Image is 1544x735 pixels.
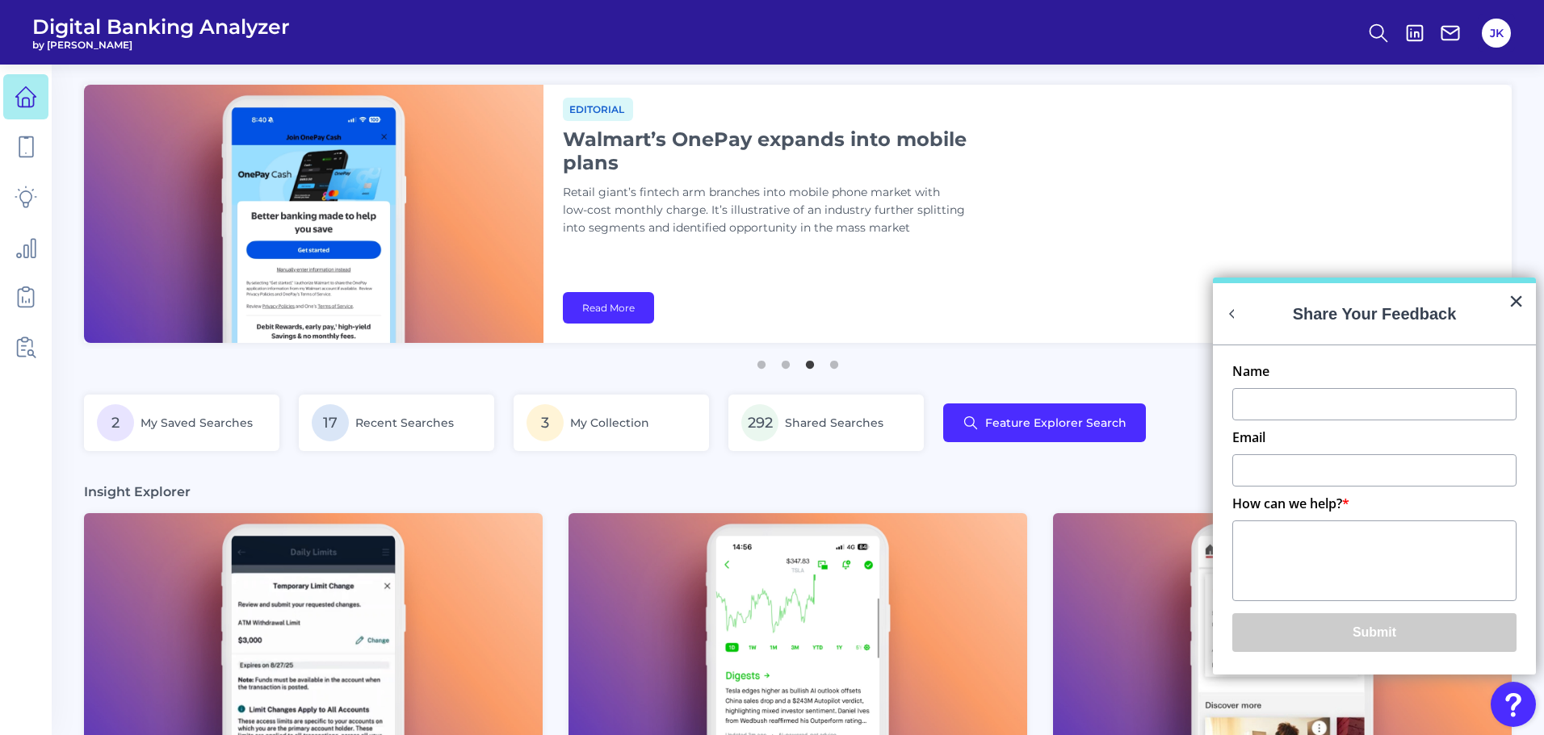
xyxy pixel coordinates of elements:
[1232,613,1517,652] button: Submit
[299,395,494,451] a: 17Recent Searches
[563,292,654,324] a: Read More
[527,404,564,441] span: 3
[84,395,279,451] a: 2My Saved Searches
[84,483,191,500] h3: Insight Explorer
[943,403,1146,442] button: Feature Explorer Search
[1232,497,1517,612] label: How can we help?
[570,416,649,430] span: My Collection
[778,353,794,369] button: 2
[1508,288,1524,314] button: Close
[802,353,818,369] button: 3
[141,416,253,430] span: My Saved Searches
[97,404,134,441] span: 2
[1213,278,1536,674] div: Resource Center
[1232,388,1517,420] input: Name
[32,15,290,39] span: Digital Banking Analyzer
[1213,283,1536,345] h2: Share Your Feedback
[1491,682,1536,727] button: Open Resource Center
[785,416,883,430] span: Shared Searches
[741,404,778,441] span: 292
[563,98,633,121] span: Editorial
[826,353,842,369] button: 4
[1232,520,1517,601] textarea: How can we help?*
[514,395,709,451] a: 3My Collection
[753,353,770,369] button: 1
[728,395,924,451] a: 292Shared Searches
[563,184,967,237] p: Retail giant’s fintech arm branches into mobile phone market with low-cost monthly charge. It’s i...
[1232,431,1517,497] label: Email
[1224,306,1240,322] button: Back to Resource Center Home
[563,101,633,116] a: Editorial
[312,404,349,441] span: 17
[1482,19,1511,48] button: JK
[1232,454,1517,487] input: Email
[355,416,454,430] span: Recent Searches
[84,85,543,343] img: bannerImg
[1232,365,1517,431] label: Name
[985,416,1127,429] span: Feature Explorer Search
[563,127,967,174] h1: Walmart’s OnePay expands into mobile plans
[32,39,290,51] span: by [PERSON_NAME]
